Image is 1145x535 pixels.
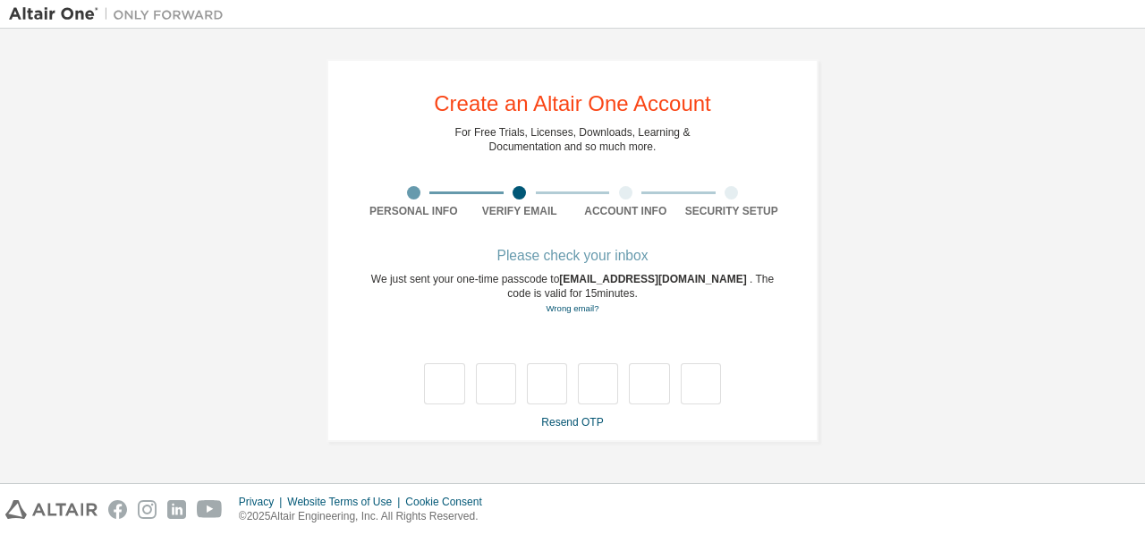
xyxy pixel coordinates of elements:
div: Please check your inbox [360,251,785,261]
div: For Free Trials, Licenses, Downloads, Learning & Documentation and so much more. [455,125,691,154]
div: Cookie Consent [405,495,492,509]
a: Go back to the registration form [546,303,598,313]
div: Personal Info [360,204,467,218]
a: Resend OTP [541,416,603,429]
div: We just sent your one-time passcode to . The code is valid for 15 minutes. [360,272,785,316]
span: [EMAIL_ADDRESS][DOMAIN_NAME] [559,273,750,285]
div: Privacy [239,495,287,509]
div: Verify Email [467,204,573,218]
img: linkedin.svg [167,500,186,519]
img: altair_logo.svg [5,500,98,519]
div: Account Info [572,204,679,218]
div: Website Terms of Use [287,495,405,509]
div: Security Setup [679,204,785,218]
img: instagram.svg [138,500,157,519]
img: youtube.svg [197,500,223,519]
div: Create an Altair One Account [434,93,711,115]
img: facebook.svg [108,500,127,519]
img: Altair One [9,5,233,23]
p: © 2025 Altair Engineering, Inc. All Rights Reserved. [239,509,493,524]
